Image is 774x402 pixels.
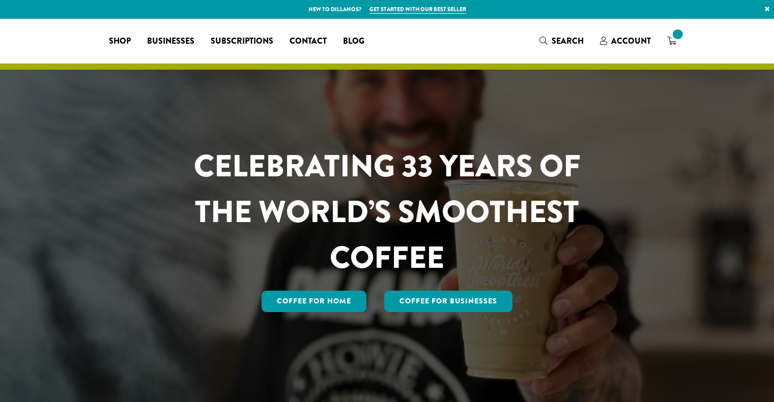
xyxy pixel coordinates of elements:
[552,35,584,47] span: Search
[369,5,466,14] a: Get started with our best seller
[343,35,364,48] span: Blog
[147,35,194,48] span: Businesses
[531,33,592,49] a: Search
[109,35,131,48] span: Shop
[384,291,512,312] a: Coffee For Businesses
[211,35,273,48] span: Subscriptions
[611,35,651,47] span: Account
[101,33,139,49] a: Shop
[164,143,611,281] h1: CELEBRATING 33 YEARS OF THE WORLD’S SMOOTHEST COFFEE
[262,291,366,312] a: Coffee for Home
[290,35,327,48] span: Contact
